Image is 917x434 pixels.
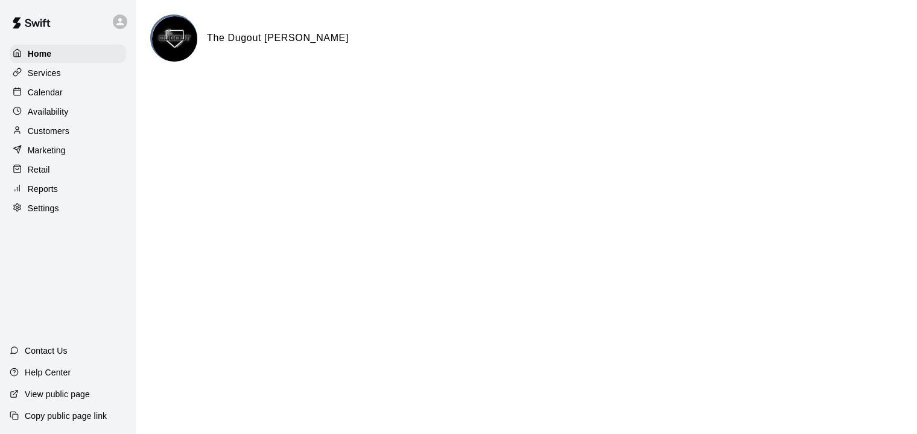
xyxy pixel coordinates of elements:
a: Services [10,64,126,82]
p: Copy public page link [25,410,107,422]
a: Calendar [10,83,126,101]
p: Help Center [25,366,71,378]
a: Customers [10,122,126,140]
p: Settings [28,202,59,214]
p: Retail [28,164,50,176]
a: Settings [10,199,126,217]
a: Reports [10,180,126,198]
a: Retail [10,161,126,179]
img: The Dugout Mitchell logo [152,16,197,62]
p: Availability [28,106,69,118]
p: Services [28,67,61,79]
p: Reports [28,183,58,195]
p: Customers [28,125,69,137]
p: Marketing [28,144,66,156]
p: Home [28,48,52,60]
p: Contact Us [25,345,68,357]
a: Availability [10,103,126,121]
p: Calendar [28,86,63,98]
a: Home [10,45,126,63]
a: Marketing [10,141,126,159]
p: View public page [25,388,90,400]
h6: The Dugout [PERSON_NAME] [207,30,349,46]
